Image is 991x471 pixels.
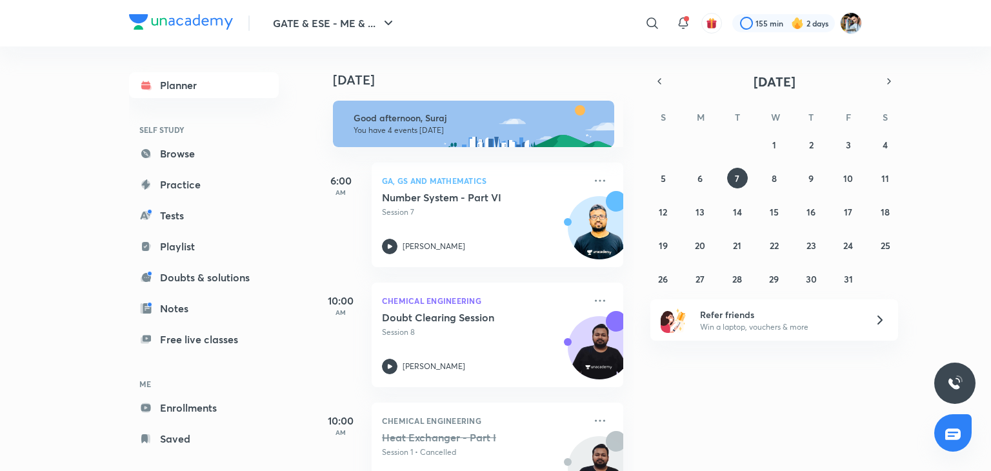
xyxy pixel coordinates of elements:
[844,206,852,218] abbr: October 17, 2025
[733,239,741,252] abbr: October 21, 2025
[844,273,853,285] abbr: October 31, 2025
[791,17,804,30] img: streak
[568,323,630,385] img: Avatar
[696,273,705,285] abbr: October 27, 2025
[806,239,816,252] abbr: October 23, 2025
[265,10,404,36] button: GATE & ESE - ME & ...
[881,239,890,252] abbr: October 25, 2025
[764,201,785,222] button: October 15, 2025
[838,201,859,222] button: October 17, 2025
[846,139,851,151] abbr: October 3, 2025
[382,173,585,188] p: GA, GS and Mathematics
[659,206,667,218] abbr: October 12, 2025
[770,239,779,252] abbr: October 22, 2025
[947,376,963,391] img: ttu
[733,206,742,218] abbr: October 14, 2025
[653,201,674,222] button: October 12, 2025
[808,172,814,185] abbr: October 9, 2025
[333,101,614,147] img: afternoon
[653,168,674,188] button: October 5, 2025
[129,203,279,228] a: Tests
[129,119,279,141] h6: SELF STUDY
[690,201,710,222] button: October 13, 2025
[129,426,279,452] a: Saved
[806,273,817,285] abbr: October 30, 2025
[875,201,896,222] button: October 18, 2025
[838,168,859,188] button: October 10, 2025
[382,413,585,428] p: Chemical Engineering
[801,134,821,155] button: October 2, 2025
[129,72,279,98] a: Planner
[883,139,888,151] abbr: October 4, 2025
[403,361,465,372] p: [PERSON_NAME]
[659,239,668,252] abbr: October 19, 2025
[315,188,366,196] p: AM
[801,168,821,188] button: October 9, 2025
[653,268,674,289] button: October 26, 2025
[129,326,279,352] a: Free live classes
[354,112,603,124] h6: Good afternoon, Suraj
[695,239,705,252] abbr: October 20, 2025
[801,201,821,222] button: October 16, 2025
[668,72,880,90] button: [DATE]
[333,72,636,88] h4: [DATE]
[700,308,859,321] h6: Refer friends
[658,273,668,285] abbr: October 26, 2025
[661,307,686,333] img: referral
[838,134,859,155] button: October 3, 2025
[315,428,366,436] p: AM
[764,168,785,188] button: October 8, 2025
[568,203,630,265] img: Avatar
[727,235,748,256] button: October 21, 2025
[382,191,543,204] h5: Number System - Part VI
[764,134,785,155] button: October 1, 2025
[706,17,717,29] img: avatar
[770,206,779,218] abbr: October 15, 2025
[129,172,279,197] a: Practice
[315,293,366,308] h5: 10:00
[129,14,233,30] img: Company Logo
[846,111,851,123] abbr: Friday
[354,125,603,135] p: You have 4 events [DATE]
[808,111,814,123] abbr: Thursday
[727,201,748,222] button: October 14, 2025
[315,308,366,316] p: AM
[129,141,279,166] a: Browse
[129,296,279,321] a: Notes
[315,413,366,428] h5: 10:00
[840,12,862,34] img: Suraj Das
[382,311,543,324] h5: Doubt Clearing Session
[875,168,896,188] button: October 11, 2025
[129,265,279,290] a: Doubts & solutions
[771,111,780,123] abbr: Wednesday
[315,173,366,188] h5: 6:00
[661,172,666,185] abbr: October 5, 2025
[875,134,896,155] button: October 4, 2025
[764,235,785,256] button: October 22, 2025
[769,273,779,285] abbr: October 29, 2025
[382,293,585,308] p: Chemical Engineering
[881,172,889,185] abbr: October 11, 2025
[382,446,585,458] p: Session 1 • Cancelled
[690,168,710,188] button: October 6, 2025
[129,373,279,395] h6: ME
[129,14,233,33] a: Company Logo
[697,172,703,185] abbr: October 6, 2025
[690,235,710,256] button: October 20, 2025
[735,172,739,185] abbr: October 7, 2025
[661,111,666,123] abbr: Sunday
[690,268,710,289] button: October 27, 2025
[732,273,742,285] abbr: October 28, 2025
[772,139,776,151] abbr: October 1, 2025
[838,235,859,256] button: October 24, 2025
[881,206,890,218] abbr: October 18, 2025
[697,111,705,123] abbr: Monday
[403,241,465,252] p: [PERSON_NAME]
[838,268,859,289] button: October 31, 2025
[883,111,888,123] abbr: Saturday
[801,268,821,289] button: October 30, 2025
[727,168,748,188] button: October 7, 2025
[809,139,814,151] abbr: October 2, 2025
[129,234,279,259] a: Playlist
[806,206,816,218] abbr: October 16, 2025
